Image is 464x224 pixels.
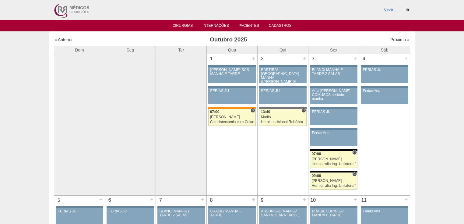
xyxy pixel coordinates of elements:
div: BLANC/ MANHÃ E TARDE 2 SALAS [160,209,203,217]
span: 13:40 [261,110,270,114]
div: Key: Aviso [157,206,205,208]
div: Ferias Ana [363,209,406,213]
a: BLANC/ MANHÃ E TARDE 2 SALAS [310,67,357,83]
div: 3 [308,54,318,63]
span: Consultório [352,150,357,155]
div: Colecistectomia com Colangiografia VL [210,120,254,124]
div: 6 [105,196,114,205]
div: Ferias Ana [312,131,356,135]
div: Key: Aviso [310,206,357,208]
span: 07:00 [312,152,321,156]
div: Herniorrafia Ing. Unilateral VL [312,162,356,166]
div: FERIAS JU [261,89,305,93]
div: Key: Aviso [361,65,408,67]
th: Sáb [359,46,410,54]
div: Key: Blanc [310,171,357,172]
div: [PERSON_NAME] [312,157,356,161]
div: [PERSON_NAME] [210,115,254,119]
div: Key: Aviso [310,107,357,109]
a: Cirurgias [173,23,193,30]
a: Pacientes [239,23,259,30]
div: 4 [359,54,369,63]
a: FERIAS JU [310,109,357,125]
div: + [251,196,256,204]
a: Cadastros [269,23,292,30]
div: ASSUNÇÃO MANHÃ/ SANTA JOANA TARDE [261,209,305,217]
div: Key: Aviso [310,65,357,67]
a: C 07:00 [PERSON_NAME] Herniorrafia Ing. Unilateral VL [310,151,357,168]
a: « Anterior [54,37,73,42]
div: 1 [207,54,216,63]
div: 8 [207,196,216,205]
div: FERIAS JU [58,209,101,213]
div: Key: Aviso [259,206,307,208]
div: Key: Santa Catarina [259,107,307,109]
div: Key: Aviso [310,128,357,130]
div: 7 [156,196,165,205]
div: + [200,196,205,204]
div: BLANC/ MANHÃ E TARDE 2 SALAS [312,68,356,76]
div: BRASIL/ MANHÃ E TARDE [210,209,254,217]
div: FERIAS JU [109,209,152,213]
a: Vincit [384,8,393,12]
a: Ferias Ana [361,88,408,104]
a: FERIAS JU [259,88,307,104]
div: Herniorrafia Ing. Unilateral VL [312,184,356,188]
span: Consultório [352,172,357,176]
div: Key: Aviso [361,86,408,88]
a: Próximo » [390,37,410,42]
div: Key: Aviso [361,206,408,208]
th: Seg [105,46,156,54]
div: BARTIRA/ [GEOGRAPHIC_DATA] MANHÃ ([PERSON_NAME] E ANA)/ SANTA JOANA -TARDE [261,68,305,92]
a: C 07:00 [PERSON_NAME] Colecistectomia com Colangiografia VL [208,109,256,126]
span: Consultório [251,108,255,113]
a: [PERSON_NAME]-SCS MANHÃ E TARDE [208,67,256,83]
div: 9 [258,196,267,205]
div: 2 [258,54,267,63]
th: Sex [308,46,359,54]
div: Key: Aviso [310,86,357,88]
div: 10 [308,196,318,205]
div: + [98,196,104,204]
a: C 09:00 [PERSON_NAME] Herniorrafia Ing. Unilateral VL [310,172,357,190]
div: + [251,54,256,62]
div: + [403,196,409,204]
div: Key: Aviso [208,86,256,88]
div: Key: Aviso [208,206,256,208]
div: Aula [PERSON_NAME] COMUSCS período manha [312,89,356,101]
th: Ter [156,46,207,54]
div: + [353,54,358,62]
div: Key: Aviso [208,65,256,67]
div: Ferias Ana [363,89,406,93]
div: + [302,54,307,62]
span: 07:00 [210,110,220,114]
div: FERIAS JU [210,89,254,93]
div: + [403,54,409,62]
div: 11 [359,196,369,205]
th: Qui [258,46,308,54]
div: + [302,196,307,204]
a: BARTIRA/ [GEOGRAPHIC_DATA] MANHÃ ([PERSON_NAME] E ANA)/ SANTA JOANA -TARDE [259,67,307,83]
div: FERIAS JU [363,68,406,72]
div: + [353,196,358,204]
i: Sair [406,8,410,12]
div: Hernia incisional Robótica [261,120,305,124]
a: Internações [202,23,229,30]
div: Key: Aviso [56,206,103,208]
div: Key: Aviso [259,86,307,88]
span: 09:00 [312,174,321,178]
div: FERIAS JU [312,110,356,114]
a: Ferias Ana [310,130,357,146]
a: Aula [PERSON_NAME] COMUSCS período manha [310,88,357,104]
th: Dom [54,46,105,54]
div: Murilo [261,115,305,119]
a: FERIAS JU [361,67,408,83]
div: Key: Blanc [310,149,357,151]
div: Key: São Luiz - SCS [208,107,256,109]
th: Qua [207,46,258,54]
div: Key: Aviso [107,206,154,208]
div: Key: Aviso [259,65,307,67]
span: Consultório [301,108,306,113]
div: 5 [54,196,64,205]
h3: Outubro 2025 [140,35,317,44]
